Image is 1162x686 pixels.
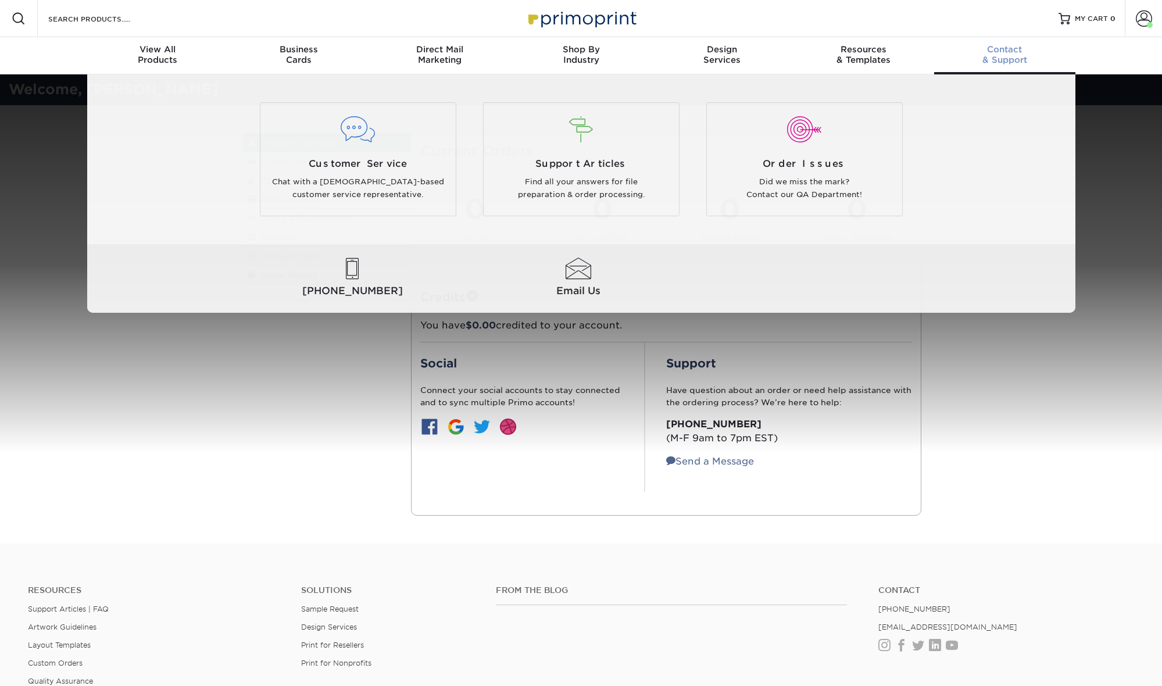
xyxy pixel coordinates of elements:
[1075,14,1108,24] span: MY CART
[878,605,950,613] a: [PHONE_NUMBER]
[242,258,463,299] a: [PHONE_NUMBER]
[301,659,371,667] a: Print for Nonprofits
[523,6,639,31] img: Primoprint
[652,37,793,74] a: DesignServices
[301,641,364,649] a: Print for Resellers
[468,258,689,299] a: Email Us
[228,44,369,65] div: Cards
[28,641,91,649] a: Layout Templates
[934,44,1075,65] div: & Support
[28,659,83,667] a: Custom Orders
[666,456,754,467] a: Send a Message
[301,623,357,631] a: Design Services
[242,284,463,298] span: [PHONE_NUMBER]
[28,623,96,631] a: Artwork Guidelines
[793,37,934,74] a: Resources& Templates
[28,605,109,613] a: Support Articles | FAQ
[478,102,684,216] a: Support Articles Find all your answers for file preparation & order processing.
[492,176,670,202] p: Find all your answers for file preparation & order processing.
[28,677,93,685] a: Quality Assurance
[28,585,284,595] h4: Resources
[269,176,447,202] p: Chat with a [DEMOGRAPHIC_DATA]-based customer service representative.
[702,102,907,216] a: Order Issues Did we miss the mark? Contact our QA Department!
[716,176,893,202] p: Did we miss the mark? Contact our QA Department!
[47,12,160,26] input: SEARCH PRODUCTS.....
[269,157,447,171] span: Customer Service
[510,37,652,74] a: Shop ByIndustry
[87,44,228,55] span: View All
[510,44,652,65] div: Industry
[228,44,369,55] span: Business
[87,37,228,74] a: View AllProducts
[301,585,479,595] h4: Solutions
[369,44,510,65] div: Marketing
[652,44,793,65] div: Services
[934,44,1075,55] span: Contact
[652,44,793,55] span: Design
[793,44,934,65] div: & Templates
[934,37,1075,74] a: Contact& Support
[369,37,510,74] a: Direct MailMarketing
[492,157,670,171] span: Support Articles
[878,623,1017,631] a: [EMAIL_ADDRESS][DOMAIN_NAME]
[228,37,369,74] a: BusinessCards
[878,585,1134,595] a: Contact
[1110,15,1115,23] span: 0
[793,44,934,55] span: Resources
[468,284,689,298] span: Email Us
[369,44,510,55] span: Direct Mail
[510,44,652,55] span: Shop By
[496,585,847,595] h4: From the Blog
[716,157,893,171] span: Order Issues
[255,102,461,216] a: Customer Service Chat with a [DEMOGRAPHIC_DATA]-based customer service representative.
[301,605,359,613] a: Sample Request
[87,44,228,65] div: Products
